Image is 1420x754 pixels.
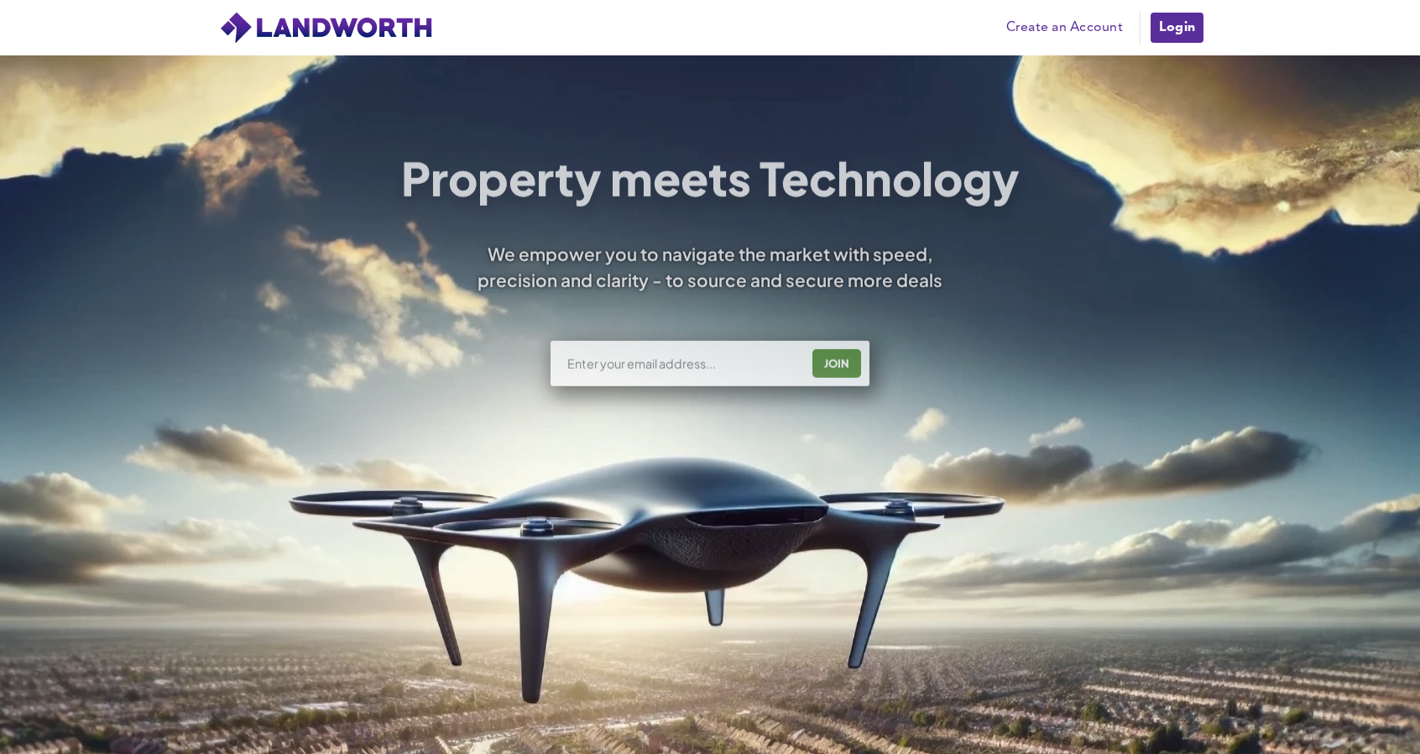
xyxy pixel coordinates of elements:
a: Create an Account [998,15,1131,40]
div: JOIN [817,350,856,377]
h1: Property meets Technology [401,155,1020,201]
a: Login [1149,11,1205,45]
input: Enter your email address... [566,355,800,372]
div: We empower you to navigate the market with speed, precision and clarity - to source and secure mo... [455,241,965,293]
button: JOIN [812,349,861,378]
